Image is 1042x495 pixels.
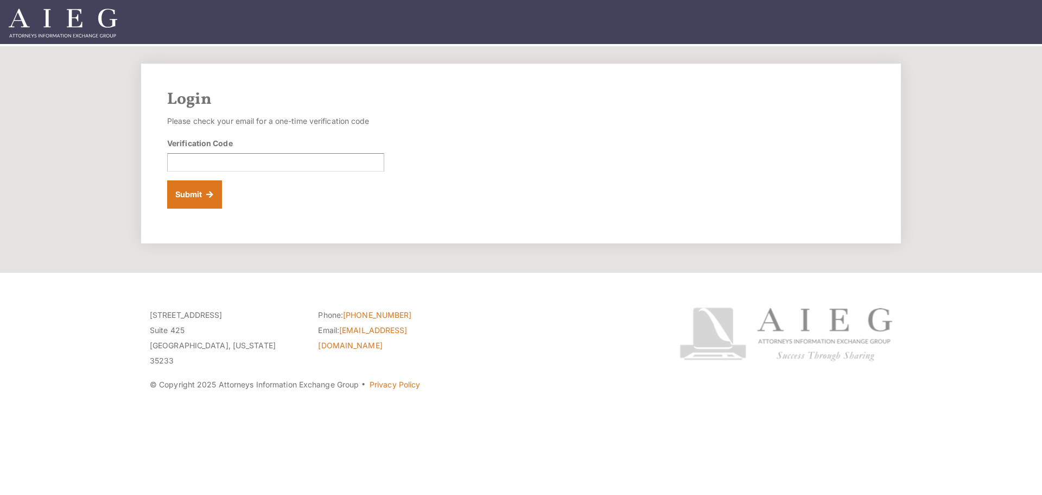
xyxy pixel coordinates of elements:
li: Email: [318,323,470,353]
button: Submit [167,180,222,209]
img: Attorneys Information Exchange Group logo [679,308,892,361]
img: Attorneys Information Exchange Group [9,9,117,37]
a: [PHONE_NUMBER] [343,310,411,319]
p: Please check your email for a one-time verification code [167,114,384,129]
a: [EMAIL_ADDRESS][DOMAIN_NAME] [318,325,407,350]
a: Privacy Policy [370,380,420,389]
p: © Copyright 2025 Attorneys Information Exchange Group [150,377,639,392]
li: Phone: [318,308,470,323]
h2: Login [167,90,875,109]
span: · [361,384,366,390]
p: [STREET_ADDRESS] Suite 425 [GEOGRAPHIC_DATA], [US_STATE] 35233 [150,308,302,368]
label: Verification Code [167,137,233,149]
